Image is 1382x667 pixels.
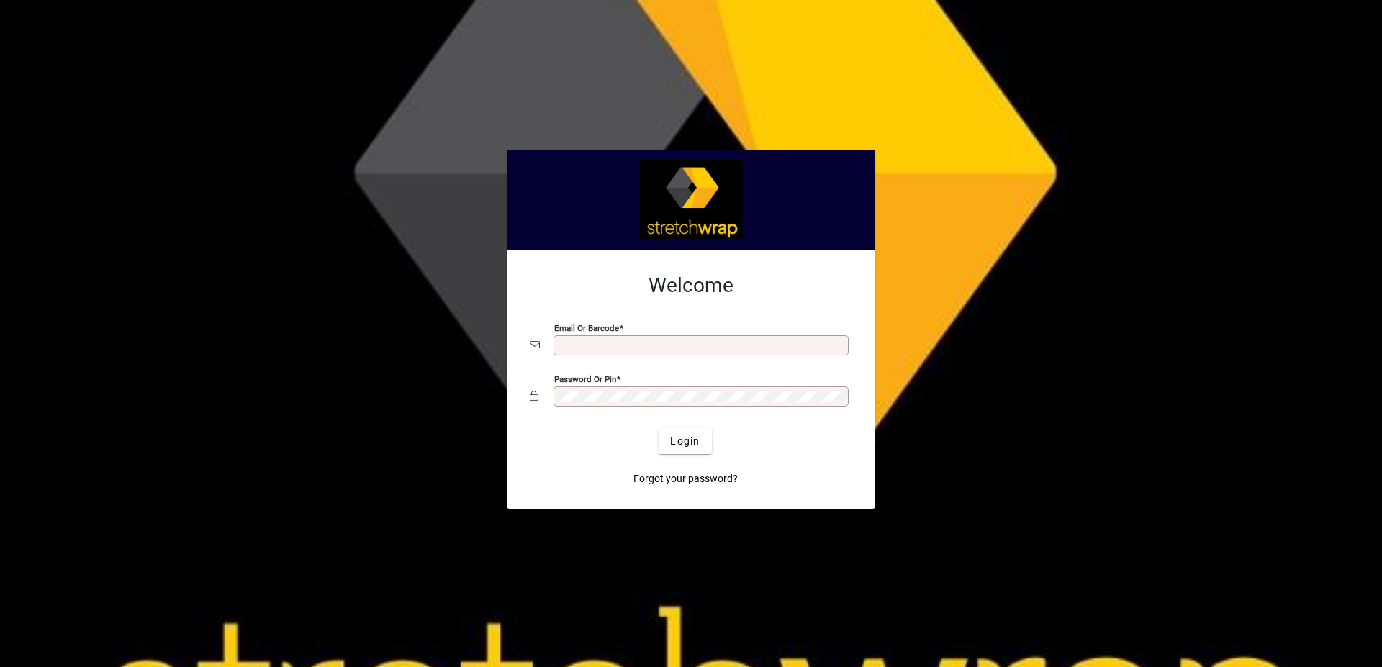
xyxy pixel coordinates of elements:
mat-label: Password or Pin [554,374,616,384]
a: Forgot your password? [628,466,744,491]
mat-label: Email or Barcode [554,323,619,333]
span: Login [670,434,700,449]
button: Login [659,428,711,454]
h2: Welcome [530,273,852,298]
span: Forgot your password? [633,471,738,486]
